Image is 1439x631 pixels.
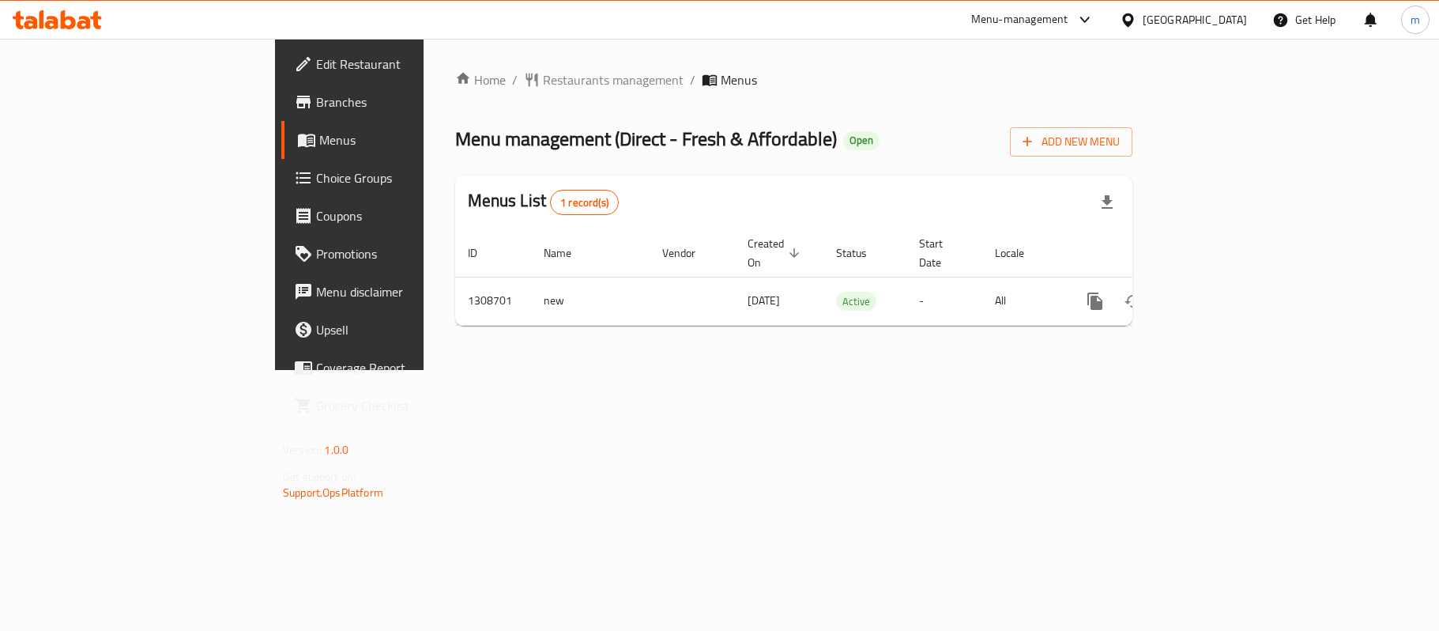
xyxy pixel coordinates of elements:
nav: breadcrumb [455,70,1132,89]
span: m [1411,11,1420,28]
h2: Menus List [468,189,619,215]
span: Coverage Report [316,358,503,377]
span: Active [836,293,876,311]
table: enhanced table [455,229,1241,326]
span: Grocery Checklist [316,396,503,415]
button: more [1076,282,1114,320]
a: Support.OpsPlatform [283,482,383,503]
span: Upsell [316,320,503,339]
button: Change Status [1114,282,1152,320]
span: Name [544,244,592,263]
span: ID [468,244,498,263]
button: Add New Menu [1010,127,1132,157]
a: Grocery Checklist [281,387,515,425]
span: Choice Groups [316,168,503,187]
div: [GEOGRAPHIC_DATA] [1143,11,1247,28]
span: Vendor [662,244,716,263]
td: All [982,277,1064,325]
a: Menu disclaimer [281,273,515,311]
span: Coupons [316,206,503,225]
a: Upsell [281,311,515,349]
span: Restaurants management [543,70,684,89]
span: Created On [748,234,804,272]
a: Restaurants management [524,70,684,89]
span: Version: [283,440,322,460]
span: Menus [319,130,503,149]
span: Menu disclaimer [316,282,503,301]
li: / [690,70,695,89]
div: Total records count [550,190,619,215]
span: Get support on: [283,467,356,487]
a: Choice Groups [281,159,515,197]
span: Start Date [919,234,963,272]
a: Coverage Report [281,349,515,387]
td: new [531,277,650,325]
div: Export file [1088,183,1126,221]
span: Locale [995,244,1045,263]
span: Promotions [316,244,503,263]
span: Status [836,244,887,263]
div: Menu-management [971,10,1068,29]
span: Edit Restaurant [316,55,503,74]
span: Menus [721,70,757,89]
span: 1.0.0 [324,440,348,460]
div: Open [843,131,880,150]
a: Branches [281,83,515,121]
th: Actions [1064,229,1241,278]
span: Branches [316,93,503,111]
span: Add New Menu [1023,132,1120,152]
a: Edit Restaurant [281,45,515,83]
span: Open [843,134,880,147]
span: 1 record(s) [551,195,618,210]
a: Menus [281,121,515,159]
a: Promotions [281,235,515,273]
span: Menu management ( Direct - Fresh & Affordable ) [455,121,837,157]
td: - [906,277,982,325]
span: [DATE] [748,290,780,311]
a: Coupons [281,197,515,235]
